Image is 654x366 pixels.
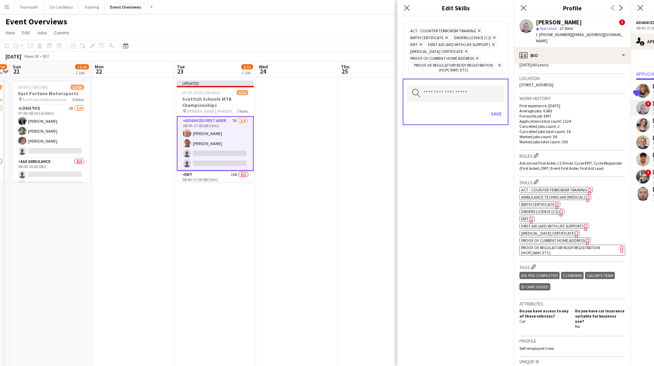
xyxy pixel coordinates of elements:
[177,80,254,182] app-job-card: Updated07:30-18:00 (10h30m)3/11Scottish Schools MTB Championships [PERSON_NAME] [PERSON_NAME]7 Ro...
[519,134,625,139] p: Worked jobs count: 34
[519,62,549,67] span: [DATE] (60 years)
[619,19,625,25] span: !
[22,30,30,36] span: Edit
[176,67,185,75] span: 23
[521,245,600,255] span: Proof of Regulatory Body Registration (HCPC/NMC etc)
[558,26,574,31] span: 37.94mi
[519,95,625,101] h3: Work history
[519,283,550,290] div: ID Card Issued
[37,30,47,36] span: Jobs
[519,160,622,171] span: Advanced First Aider, C1 Driver, Cycle EMT, Cycle Responder (First Aider), EMT, Event First Aider...
[536,32,572,37] span: t. [PHONE_NUMBER]
[70,85,84,90] span: 12/16
[177,64,185,70] span: Tue
[519,358,625,365] h3: Unique ID
[585,272,615,279] div: Calum's Team
[51,28,72,37] a: Comms
[19,28,33,37] a: Edit
[5,53,21,60] div: [DATE]
[182,90,220,95] span: 07:30-18:00 (10h30m)
[645,101,651,107] span: !
[519,308,570,319] h5: Do you have access to any of these vehicles?
[428,42,490,48] span: First Aid (AED with life support)
[521,187,587,192] span: ACT - Counter Terrorism Training
[12,67,21,75] span: 21
[76,70,89,75] div: 1 Job
[18,85,48,90] span: 07:00-17:00 (10h)
[237,90,248,95] span: 3/11
[237,109,248,114] span: 7 Roles
[519,272,560,279] div: ASL PVG Completed
[540,26,557,31] span: Not rated
[410,63,496,73] span: Proof of Regulatory Body Registration (HCPC/NMC etc)
[14,0,44,14] button: Taymouth
[454,35,491,41] span: Drivers Licence (C1)
[575,308,625,324] h5: Do you have car insurance suitable for business use?
[259,64,268,70] span: Wed
[13,80,90,182] app-job-card: 07:00-17:00 (10h)12/16East Fortune Motorsports East Fortune Race Circuit6 RolesLogistics1A3/407:0...
[410,29,476,34] span: ACT - Counter Terrorism Training
[519,152,625,159] h3: Roles
[521,209,559,214] span: Drivers Licence (C1)
[519,82,553,87] span: [STREET_ADDRESS]
[521,238,585,243] span: Proof of Current Home Address
[95,64,104,70] span: Mon
[79,0,105,14] button: Training
[521,231,574,236] span: [MEDICAL_DATA] Certificate
[521,216,529,221] span: EMT
[645,169,651,176] span: !
[519,75,625,81] h3: Location
[94,67,104,75] span: 22
[13,158,90,201] app-card-role: A&E Ambulance0/308:00-16:00 (8h)
[43,54,49,59] div: BST
[177,80,254,86] div: Updated
[410,49,463,55] span: [MEDICAL_DATA] Certificate
[519,108,625,113] p: Average jobs: 6.863
[13,90,90,97] h3: East Fortune Motorsports
[44,0,79,14] button: On Call Rotas
[514,47,631,64] div: Bio
[177,171,254,194] app-card-role: EMT10A0/108:45-17:00 (8h15m)
[519,178,625,186] h3: Skills
[521,195,585,200] span: Ambulance Technician (Medical)
[519,113,625,119] p: Favourite job: EMT
[519,263,625,270] h3: Tags
[34,28,50,37] a: Jobs
[519,338,625,344] h3: Profile
[519,301,625,307] h3: Attributes
[519,124,625,129] p: Cancelled jobs count: 2
[258,67,268,75] span: 24
[3,28,18,37] a: View
[340,67,349,75] span: 25
[23,97,66,102] span: East Fortune Race Circuit
[519,319,526,324] span: Car
[341,64,349,70] span: Thu
[177,96,254,108] h3: Scottish Schools MTB Championships
[521,202,554,207] span: Birth Certificate
[410,35,444,41] span: Birth Certificate
[519,139,625,144] p: Worked jobs total count: 350
[13,64,21,70] span: Sun
[519,346,625,351] p: Self-employed Crew
[242,70,253,75] div: 1 Job
[410,56,474,62] span: Proof of Current Home Address
[177,116,254,171] app-card-role: Advanced First Aider7A2/408:45-17:00 (8h15m)[PERSON_NAME][PERSON_NAME]
[519,119,625,124] p: Applications total count: 1124
[72,97,84,102] span: 6 Roles
[23,54,40,59] span: Week 38
[75,64,89,69] span: 12/16
[105,0,147,14] button: Event Overviews
[519,103,625,108] p: First experience: [DATE]
[519,129,625,134] p: Cancelled jobs total count: 14
[187,109,237,114] span: [PERSON_NAME] [PERSON_NAME]
[397,3,514,12] h3: Edit Skills
[13,104,90,158] app-card-role: Logistics1A3/407:00-08:30 (1h30m)[PERSON_NAME][PERSON_NAME][PERSON_NAME]
[488,108,504,119] button: Save
[536,32,623,43] span: | [EMAIL_ADDRESS][DOMAIN_NAME]
[521,223,583,229] span: First Aid (AED with life support)
[514,3,631,12] h3: Profile
[54,30,69,36] span: Comms
[575,324,580,329] span: No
